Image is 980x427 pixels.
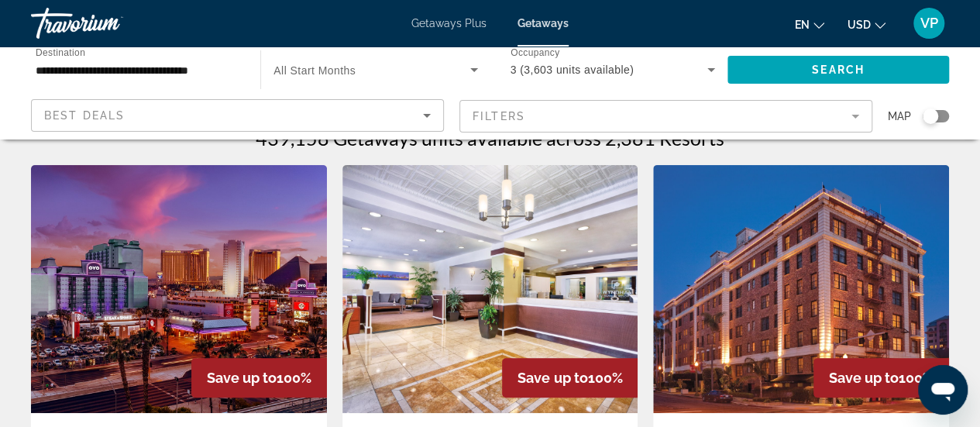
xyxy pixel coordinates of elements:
img: RM79E01X.jpg [31,165,327,413]
span: Save up to [829,370,899,386]
button: Filter [459,99,872,133]
div: 100% [502,358,638,398]
a: Getaways [518,17,569,29]
button: User Menu [909,7,949,40]
span: VP [920,15,938,31]
div: 100% [191,358,327,398]
mat-select: Sort by [44,106,431,125]
div: 100% [813,358,949,398]
button: Search [727,56,949,84]
span: Map [888,105,911,127]
iframe: Button to launch messaging window [918,365,968,415]
span: Destination [36,47,85,57]
img: D505E01X.jpg [653,165,949,413]
span: Best Deals [44,109,125,122]
span: 3 (3,603 units available) [511,64,634,76]
span: Save up to [207,370,277,386]
button: Change language [795,13,824,36]
span: All Start Months [273,64,356,77]
button: Change currency [848,13,885,36]
a: Getaways Plus [411,17,487,29]
span: Save up to [518,370,587,386]
span: Occupancy [511,48,559,58]
img: 8562O01X.jpg [342,165,638,413]
a: Travorium [31,3,186,43]
span: USD [848,19,871,31]
span: Search [812,64,865,76]
span: en [795,19,810,31]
